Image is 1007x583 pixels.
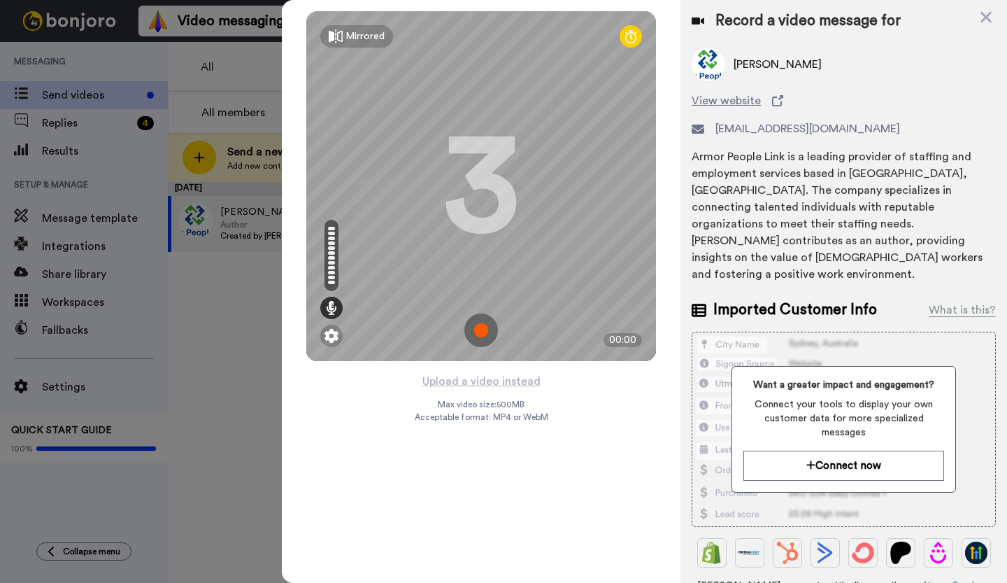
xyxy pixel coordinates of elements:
[692,148,996,283] div: Armor People Link is a leading provider of staffing and employment services based in [GEOGRAPHIC_...
[464,314,498,347] img: ic_record_start.svg
[443,134,520,239] div: 3
[743,398,943,440] span: Connect your tools to display your own customer data for more specialized messages
[692,92,996,109] a: View website
[738,542,761,564] img: Ontraport
[776,542,799,564] img: Hubspot
[890,542,912,564] img: Patreon
[438,399,524,410] span: Max video size: 500 MB
[418,372,545,391] button: Upload a video instead
[927,542,950,564] img: Drip
[415,412,548,423] span: Acceptable format: MP4 or WebM
[604,333,642,347] div: 00:00
[965,542,987,564] img: GoHighLevel
[715,120,900,137] span: [EMAIL_ADDRESS][DOMAIN_NAME]
[324,329,338,343] img: ic_gear.svg
[743,451,943,481] button: Connect now
[713,300,877,321] span: Imported Customer Info
[929,302,996,318] div: What is this?
[814,542,836,564] img: ActiveCampaign
[701,542,723,564] img: Shopify
[852,542,874,564] img: ConvertKit
[692,92,761,109] span: View website
[743,378,943,392] span: Want a greater impact and engagement?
